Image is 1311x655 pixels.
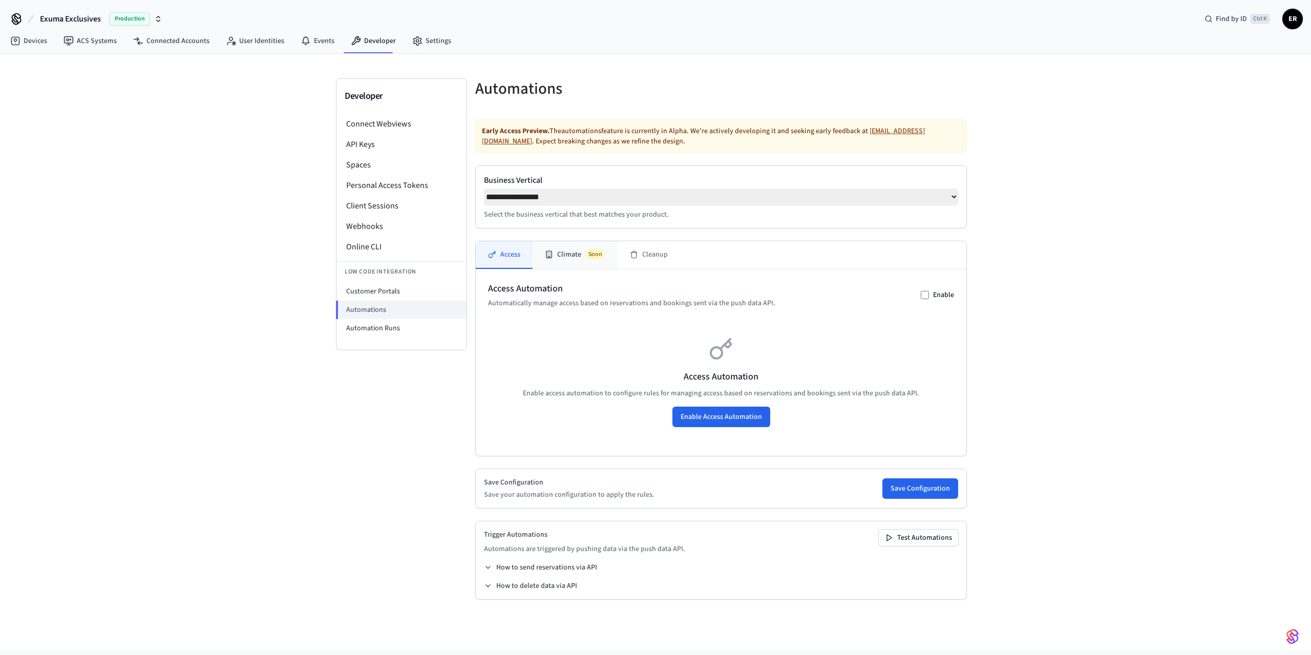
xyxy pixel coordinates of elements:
span: Exuma Exclusives [40,13,101,25]
span: Find by ID [1216,14,1247,24]
li: Customer Portals [336,282,467,301]
h2: Save Configuration [484,477,654,488]
span: Production [109,12,150,26]
button: Cleanup [618,241,680,269]
h3: Developer [345,89,458,103]
span: Soon [585,249,605,260]
li: Webhooks [336,216,467,237]
a: Events [292,32,343,50]
h3: Access Automation [488,370,954,384]
img: SeamLogoGradient.69752ec5.svg [1286,628,1299,645]
li: Spaces [336,155,467,175]
button: ER [1282,9,1303,29]
a: [EMAIL_ADDRESS][DOMAIN_NAME] [482,126,925,146]
p: Select the business vertical that best matches your product. [484,209,958,220]
button: ClimateSoon [533,241,618,269]
li: Low Code Integration [336,261,467,282]
button: Test Automations [879,530,958,546]
p: Automatically manage access based on reservations and bookings sent via the push data API. [488,298,775,308]
button: How to delete data via API [484,581,577,591]
h2: Trigger Automations [484,530,685,540]
li: Automation Runs [336,319,467,337]
span: Ctrl K [1250,14,1270,24]
h2: Access Automation [488,282,775,296]
p: Automations are triggered by pushing data via the push data API. [484,544,685,554]
label: Enable [933,290,954,300]
button: Access [476,241,533,269]
button: Enable Access Automation [672,407,770,427]
button: How to send reservations via API [484,562,597,573]
p: Save your automation configuration to apply the rules. [484,490,654,500]
strong: Early Access Preview. [482,126,549,136]
li: Client Sessions [336,196,467,216]
div: Find by IDCtrl K [1196,10,1278,28]
button: Save Configuration [882,478,958,499]
h5: Automations [475,78,715,99]
a: ACS Systems [55,32,125,50]
li: Online CLI [336,237,467,257]
li: Personal Access Tokens [336,175,467,196]
li: API Keys [336,134,467,155]
a: Developer [343,32,404,50]
a: User Identities [218,32,292,50]
span: ER [1283,10,1302,28]
li: Connect Webviews [336,114,467,134]
a: Devices [2,32,55,50]
label: Business Vertical [484,174,958,186]
li: Automations [336,301,467,319]
a: Settings [404,32,459,50]
div: The automations feature is currently in Alpha. We're actively developing it and seeking early fee... [475,119,967,153]
p: Enable access automation to configure rules for managing access based on reservations and booking... [488,388,954,398]
a: Connected Accounts [125,32,218,50]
